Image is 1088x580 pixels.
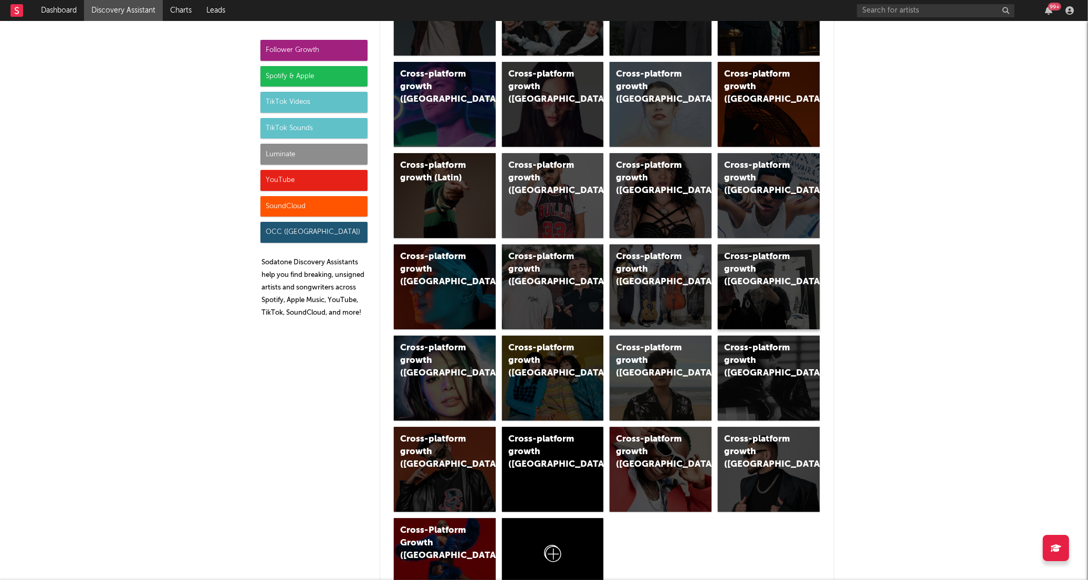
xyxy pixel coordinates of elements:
[260,196,368,217] div: SoundCloud
[1048,3,1061,10] div: 99 +
[718,427,820,512] a: Cross-platform growth ([GEOGRAPHIC_DATA])
[394,244,496,329] a: Cross-platform growth ([GEOGRAPHIC_DATA])
[616,251,687,288] div: Cross-platform growth ([GEOGRAPHIC_DATA])
[610,62,712,147] a: Cross-platform growth ([GEOGRAPHIC_DATA])
[508,68,580,106] div: Cross-platform growth ([GEOGRAPHIC_DATA])
[394,153,496,238] a: Cross-platform growth (Latin)
[400,433,472,471] div: Cross-platform growth ([GEOGRAPHIC_DATA])
[718,244,820,329] a: Cross-platform growth ([GEOGRAPHIC_DATA])
[724,433,796,471] div: Cross-platform growth ([GEOGRAPHIC_DATA])
[508,251,580,288] div: Cross-platform growth ([GEOGRAPHIC_DATA])
[508,433,580,471] div: Cross-platform growth ([GEOGRAPHIC_DATA]/[GEOGRAPHIC_DATA]/[GEOGRAPHIC_DATA])
[724,342,796,380] div: Cross-platform growth ([GEOGRAPHIC_DATA])
[718,336,820,421] a: Cross-platform growth ([GEOGRAPHIC_DATA])
[724,68,796,106] div: Cross-platform growth ([GEOGRAPHIC_DATA])
[394,62,496,147] a: Cross-platform growth ([GEOGRAPHIC_DATA])
[260,170,368,191] div: YouTube
[502,336,604,421] a: Cross-platform growth ([GEOGRAPHIC_DATA])
[616,342,687,380] div: Cross-platform growth ([GEOGRAPHIC_DATA])
[724,251,796,288] div: Cross-platform growth ([GEOGRAPHIC_DATA])
[261,256,368,319] p: Sodatone Discovery Assistants help you find breaking, unsigned artists and songwriters across Spo...
[394,336,496,421] a: Cross-platform growth ([GEOGRAPHIC_DATA])
[508,159,580,197] div: Cross-platform growth ([GEOGRAPHIC_DATA])
[508,342,580,380] div: Cross-platform growth ([GEOGRAPHIC_DATA])
[400,68,472,106] div: Cross-platform growth ([GEOGRAPHIC_DATA])
[1045,6,1052,15] button: 99+
[502,153,604,238] a: Cross-platform growth ([GEOGRAPHIC_DATA])
[718,153,820,238] a: Cross-platform growth ([GEOGRAPHIC_DATA])
[260,118,368,139] div: TikTok Sounds
[502,244,604,329] a: Cross-platform growth ([GEOGRAPHIC_DATA])
[502,427,604,512] a: Cross-platform growth ([GEOGRAPHIC_DATA]/[GEOGRAPHIC_DATA]/[GEOGRAPHIC_DATA])
[394,427,496,512] a: Cross-platform growth ([GEOGRAPHIC_DATA])
[260,66,368,87] div: Spotify & Apple
[400,524,472,562] div: Cross-Platform Growth ([GEOGRAPHIC_DATA])
[260,144,368,165] div: Luminate
[610,153,712,238] a: Cross-platform growth ([GEOGRAPHIC_DATA])
[260,222,368,243] div: OCC ([GEOGRAPHIC_DATA])
[724,159,796,197] div: Cross-platform growth ([GEOGRAPHIC_DATA])
[616,433,687,471] div: Cross-platform growth ([GEOGRAPHIC_DATA])
[616,159,687,197] div: Cross-platform growth ([GEOGRAPHIC_DATA])
[610,336,712,421] a: Cross-platform growth ([GEOGRAPHIC_DATA])
[400,342,472,380] div: Cross-platform growth ([GEOGRAPHIC_DATA])
[857,4,1014,17] input: Search for artists
[718,62,820,147] a: Cross-platform growth ([GEOGRAPHIC_DATA])
[260,92,368,113] div: TikTok Videos
[610,244,712,329] a: Cross-platform growth ([GEOGRAPHIC_DATA])
[400,159,472,185] div: Cross-platform growth (Latin)
[260,40,368,61] div: Follower Growth
[616,68,687,106] div: Cross-platform growth ([GEOGRAPHIC_DATA])
[400,251,472,288] div: Cross-platform growth ([GEOGRAPHIC_DATA])
[502,62,604,147] a: Cross-platform growth ([GEOGRAPHIC_DATA])
[610,427,712,512] a: Cross-platform growth ([GEOGRAPHIC_DATA])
